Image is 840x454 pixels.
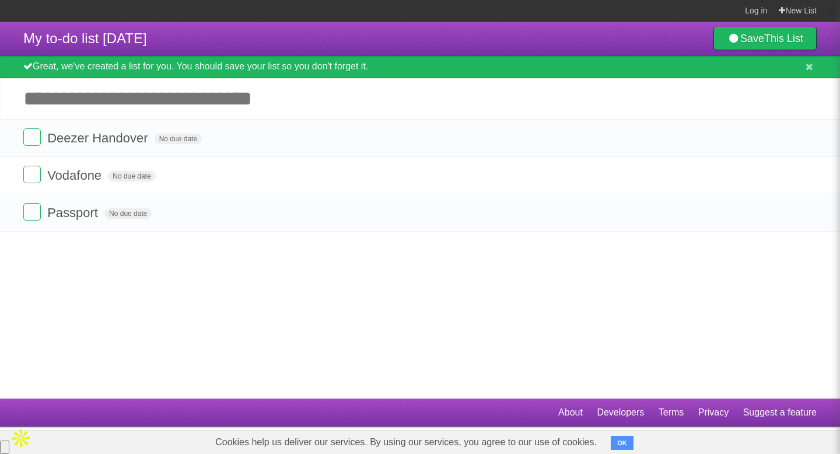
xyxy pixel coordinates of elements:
span: Deezer Handover [47,131,150,145]
img: Apollo [9,427,33,450]
label: Done [23,203,41,221]
span: No due date [108,171,155,181]
a: Privacy [698,401,729,424]
label: Done [23,128,41,146]
span: Passport [47,205,101,220]
b: This List [764,33,803,44]
a: Developers [597,401,644,424]
a: About [558,401,583,424]
a: Terms [659,401,684,424]
span: No due date [155,134,202,144]
label: Done [23,166,41,183]
span: Vodafone [47,168,104,183]
a: SaveThis List [713,27,817,50]
span: No due date [104,208,152,219]
a: Suggest a feature [743,401,817,424]
span: My to-do list [DATE] [23,30,147,46]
